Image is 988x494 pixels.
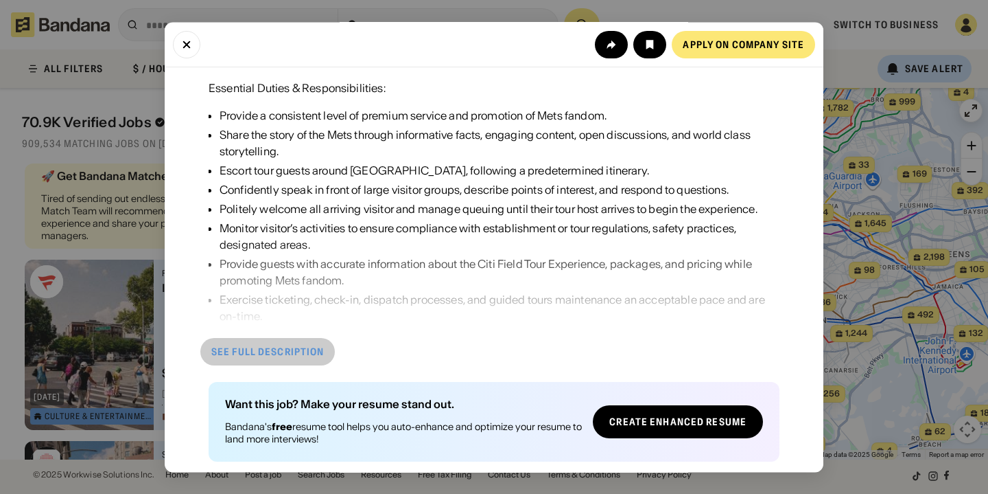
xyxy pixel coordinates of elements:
div: Politely welcome all arriving visitor and manage queuing until their tour host arrives to begin t... [220,201,779,217]
div: Monitor visitor’s activities to ensure compliance with establishment or tour regulations, safety ... [220,220,779,253]
div: Apply on company site [683,39,804,49]
div: Confidently speak in front of large visitor groups, describe points of interest, and respond to q... [220,181,779,198]
div: Provide a consistent level of premium service and promotion of Mets fandom. [220,107,779,124]
div: See full description [211,347,324,357]
b: free [272,420,292,433]
div: Want this job? Make your resume stand out. [225,398,582,409]
div: Escort tour guests around [GEOGRAPHIC_DATA], following a predetermined itinerary. [220,162,779,179]
button: Close [173,30,200,58]
div: Bandana's resume tool helps you auto-enhance and optimize your resume to land more interviews! [225,420,582,445]
div: Share the story of the Mets through informative facts, engaging content, open discussions, and wo... [220,126,779,159]
div: Exercise ticketing, check-in, dispatch processes, and guided tours maintenance an acceptable pace... [220,291,779,324]
div: Provide guests with accurate information about the Citi Field Tour Experience, packages, and pric... [220,256,779,289]
div: Essential Duties & Responsibilities: [209,80,386,96]
div: Create Enhanced Resume [609,418,746,427]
